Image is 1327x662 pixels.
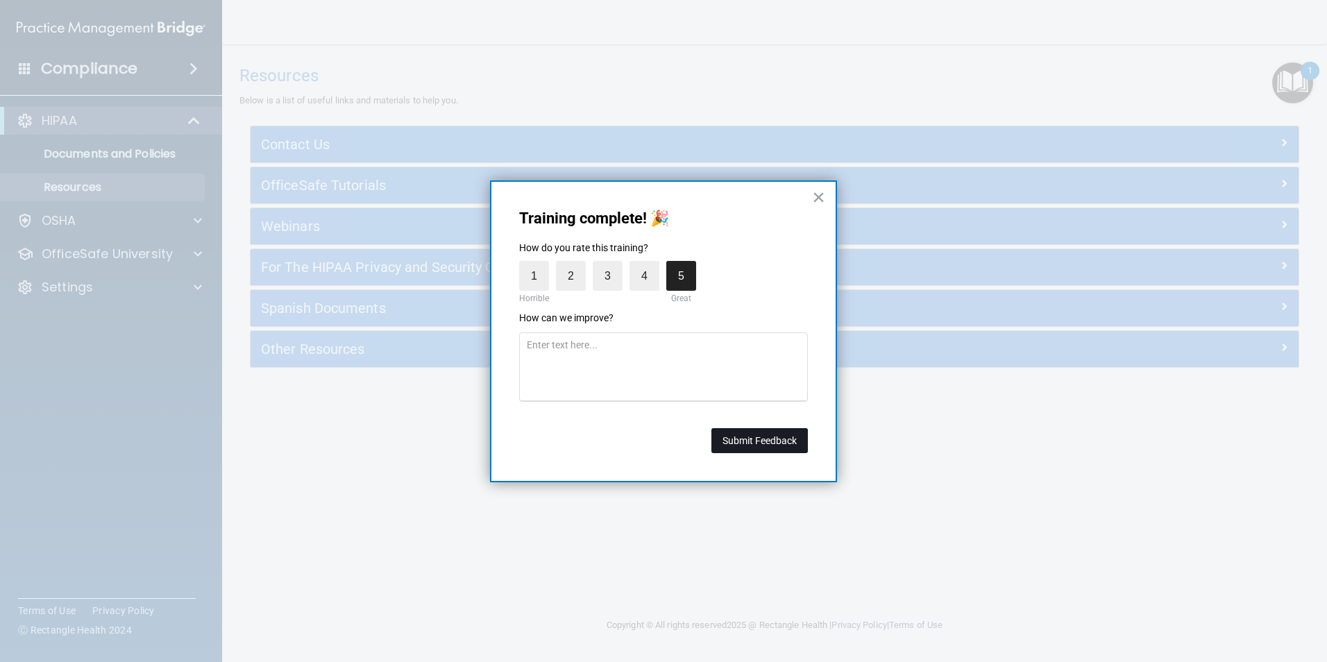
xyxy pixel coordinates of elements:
label: 4 [629,261,659,291]
div: Horrible [516,291,552,306]
label: 5 [666,261,696,291]
p: How do you rate this training? [519,241,808,255]
p: Training complete! 🎉 [519,210,808,228]
label: 1 [519,261,549,291]
button: Close [812,186,825,208]
p: How can we improve? [519,312,808,325]
div: Great [666,291,696,306]
label: 3 [593,261,623,291]
label: 2 [556,261,586,291]
button: Submit Feedback [711,428,808,453]
iframe: Drift Widget Chat Controller [1258,566,1310,619]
